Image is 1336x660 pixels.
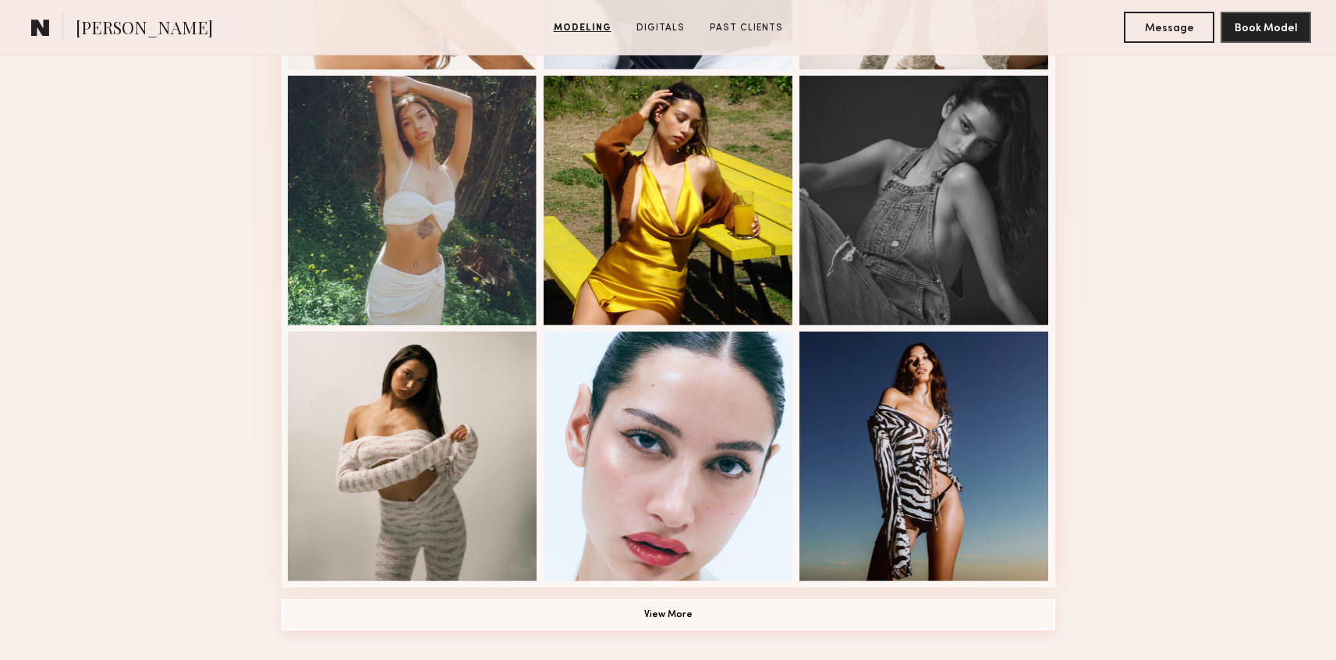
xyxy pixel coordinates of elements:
[76,16,213,43] span: [PERSON_NAME]
[282,599,1055,630] button: View More
[548,21,618,35] a: Modeling
[1221,12,1311,43] button: Book Model
[1124,12,1214,43] button: Message
[703,21,789,35] a: Past Clients
[1221,20,1311,34] a: Book Model
[630,21,691,35] a: Digitals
